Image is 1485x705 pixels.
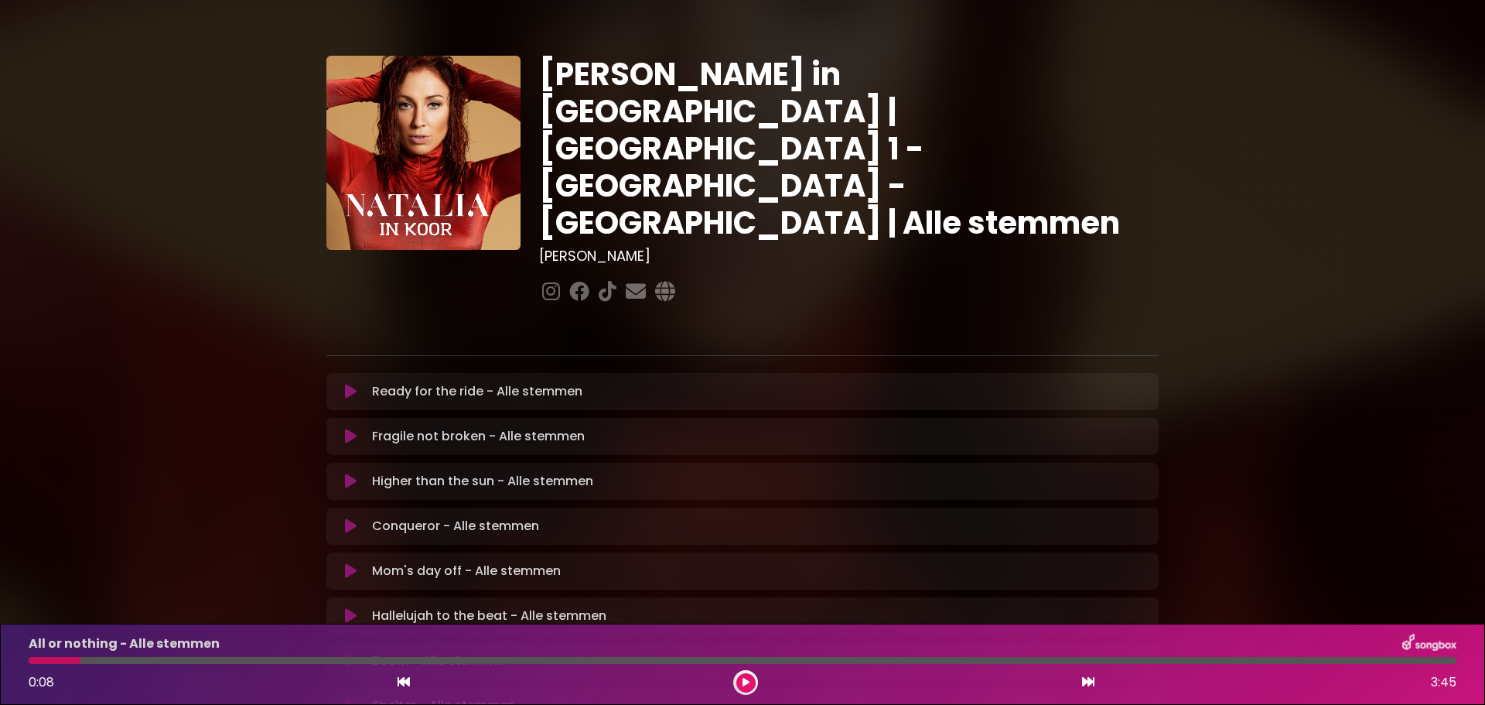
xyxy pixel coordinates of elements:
[29,635,220,653] p: All or nothing - Alle stemmen
[372,517,539,536] p: Conqueror - Alle stemmen
[539,248,1159,265] h3: [PERSON_NAME]
[372,607,606,625] p: Hallelujah to the beat - Alle stemmen
[1402,634,1456,654] img: songbox-logo-white.png
[372,472,593,491] p: Higher than the sun - Alle stemmen
[372,562,561,580] p: Mom's day off - Alle stemmen
[326,56,521,250] img: YTVS25JmS9CLUqXqkEhs
[29,673,54,691] span: 0:08
[372,382,582,401] p: Ready for the ride - Alle stemmen
[372,427,585,446] p: Fragile not broken - Alle stemmen
[539,56,1159,241] h1: [PERSON_NAME] in [GEOGRAPHIC_DATA] | [GEOGRAPHIC_DATA] 1 - [GEOGRAPHIC_DATA] - [GEOGRAPHIC_DATA] ...
[1431,673,1456,692] span: 3:45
